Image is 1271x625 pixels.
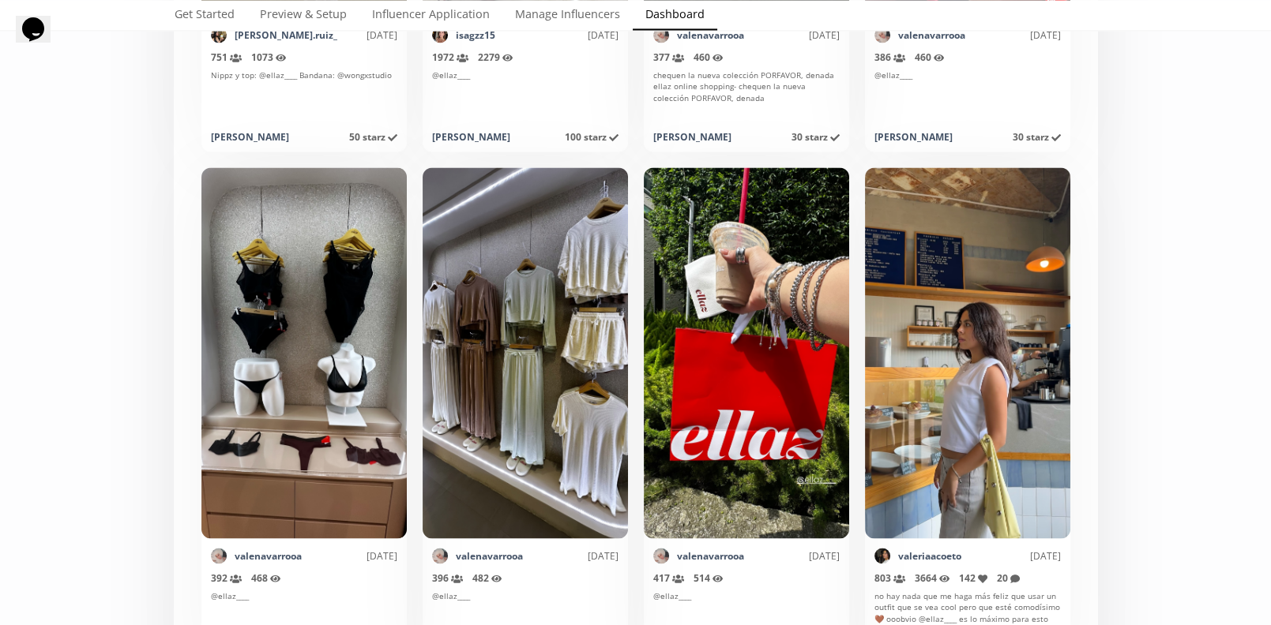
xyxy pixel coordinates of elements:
[211,51,242,64] span: 751
[874,51,905,64] span: 386
[565,130,619,144] span: 100 starz
[1013,130,1061,144] span: 30 starz
[432,69,619,121] div: @ellaz____
[302,549,397,563] div: [DATE]
[472,571,502,585] span: 482
[898,549,961,563] a: valeriaacoeto
[744,28,840,42] div: [DATE]
[874,130,953,144] div: [PERSON_NAME]
[432,51,468,64] span: 1972
[898,28,965,42] a: valenavarrooa
[959,571,987,585] span: 142
[653,69,840,121] div: chequen la nueva colección PORFAVOR, denada ellaz online shopping- chequen la nueva colección POR...
[495,28,619,42] div: [DATE]
[997,571,1020,585] span: 20
[677,28,744,42] a: valenavarrooa
[653,27,669,43] img: 500276611_18501952843048121_8418738465408362080_n.jpg
[432,571,463,585] span: 396
[349,130,397,144] span: 50 starz
[211,27,227,43] img: 561095893_18525021427041687_8355972769704230240_n.jpg
[874,27,890,43] img: 500276611_18501952843048121_8418738465408362080_n.jpg
[965,28,1061,42] div: [DATE]
[653,130,731,144] div: [PERSON_NAME]
[16,16,66,63] iframe: chat widget
[432,548,448,563] img: 500276611_18501952843048121_8418738465408362080_n.jpg
[478,51,513,64] span: 2279
[653,548,669,563] img: 500276611_18501952843048121_8418738465408362080_n.jpg
[915,51,945,64] span: 460
[915,571,950,585] span: 3664
[874,548,890,563] img: 539380409_18376229266179437_8697004482254790713_n.jpg
[456,28,495,42] a: isagzz15
[432,27,448,43] img: 523329227_18392119159189786_5301018152076125089_n.jpg
[792,130,840,144] span: 30 starz
[694,571,724,585] span: 514
[211,69,397,121] div: Nippz y top: @ellaz____ Bandana: @wongxstudio
[653,571,684,585] span: 417
[251,51,287,64] span: 1073
[235,28,337,42] a: [PERSON_NAME].ruiz_
[961,549,1061,563] div: [DATE]
[211,571,242,585] span: 392
[337,28,397,42] div: [DATE]
[744,549,840,563] div: [DATE]
[694,51,724,64] span: 460
[456,549,523,563] a: valenavarrooa
[211,548,227,563] img: 500276611_18501952843048121_8418738465408362080_n.jpg
[677,549,744,563] a: valenavarrooa
[432,130,510,144] div: [PERSON_NAME]
[211,130,289,144] div: [PERSON_NAME]
[653,51,684,64] span: 377
[235,549,302,563] a: valenavarrooa
[523,549,619,563] div: [DATE]
[874,69,1061,121] div: @ellaz____
[251,571,281,585] span: 468
[874,571,905,585] span: 803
